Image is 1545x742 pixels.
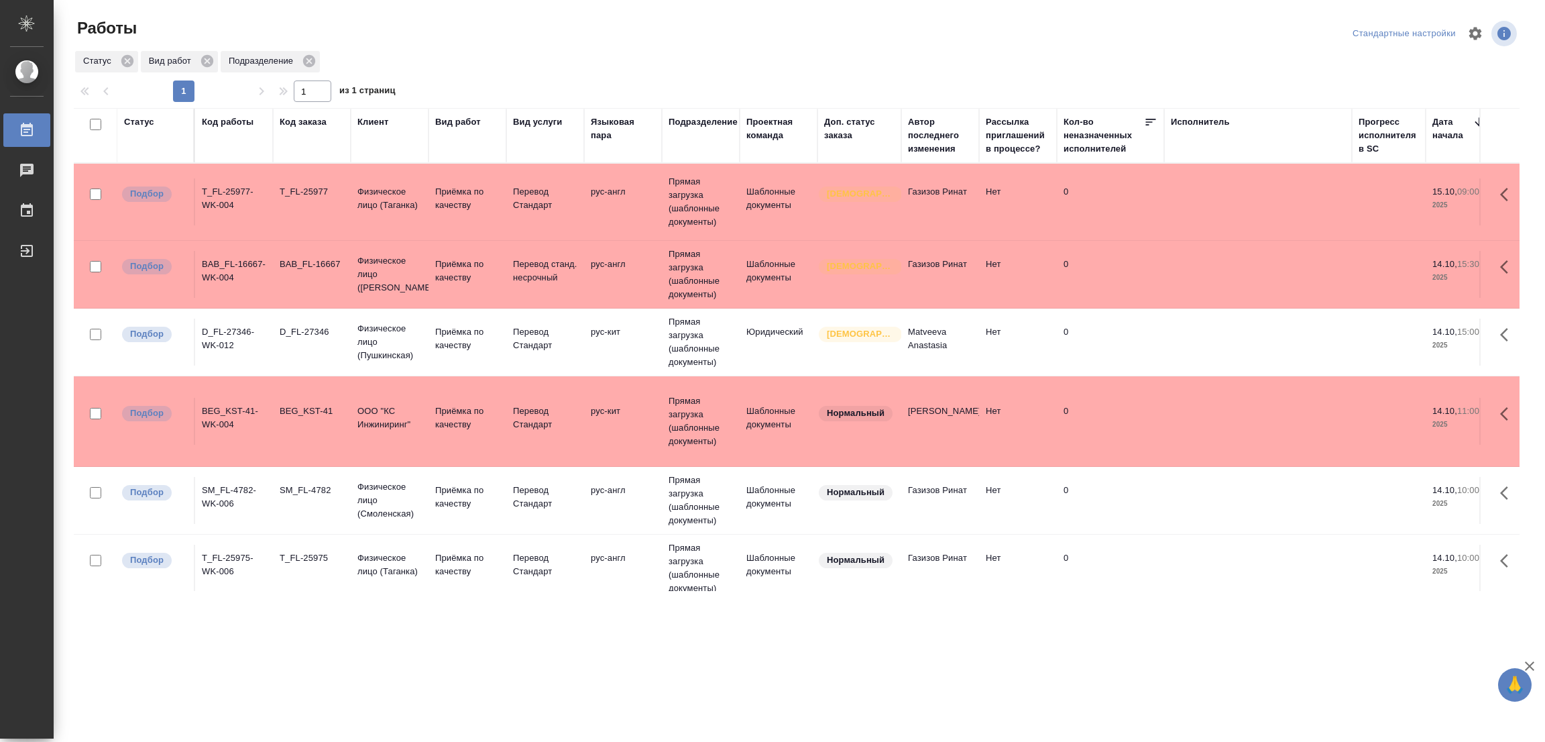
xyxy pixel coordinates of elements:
td: Газизов Ринат [901,178,979,225]
div: Автор последнего изменения [908,115,972,156]
div: Вид работ [141,51,218,72]
div: Код заказа [280,115,327,129]
button: Здесь прячутся важные кнопки [1492,545,1524,577]
td: Юридический [740,319,817,366]
p: Нормальный [827,553,884,567]
p: Перевод Стандарт [513,484,577,511]
p: Физическое лицо (Пушкинская) [357,322,422,362]
td: Прямая загрузка (шаблонные документы) [662,309,740,376]
td: BAB_FL-16667-WK-004 [195,251,273,298]
span: 🙏 [1503,671,1526,699]
div: Прогресс исполнителя в SC [1359,115,1419,156]
div: Можно подбирать исполнителей [121,405,187,423]
td: Нет [979,251,1057,298]
td: D_FL-27346-WK-012 [195,319,273,366]
td: 0 [1057,477,1164,524]
p: Подбор [130,260,164,273]
div: BAB_FL-16667 [280,258,344,271]
div: Клиент [357,115,388,129]
button: Здесь прячутся важные кнопки [1492,398,1524,430]
td: Шаблонные документы [740,398,817,445]
p: Перевод Стандарт [513,185,577,212]
p: 2025 [1432,497,1486,511]
td: рус-кит [584,319,662,366]
p: Подразделение [229,54,298,68]
span: Посмотреть информацию [1491,21,1520,46]
p: Приёмка по качеству [435,258,500,284]
p: Приёмка по качеству [435,551,500,578]
div: Рассылка приглашений в процессе? [986,115,1050,156]
div: Вид услуги [513,115,563,129]
td: 0 [1057,545,1164,592]
div: split button [1349,23,1459,44]
button: Здесь прячутся важные кнопки [1492,251,1524,283]
div: Кол-во неназначенных исполнителей [1064,115,1144,156]
td: Газизов Ринат [901,545,979,592]
td: рус-англ [584,251,662,298]
p: 14.10, [1432,327,1457,337]
p: Перевод станд. несрочный [513,258,577,284]
div: Статус [124,115,154,129]
p: 14.10, [1432,485,1457,495]
span: Работы [74,17,137,39]
span: из 1 страниц [339,83,396,102]
div: Можно подбирать исполнителей [121,484,187,502]
div: Можно подбирать исполнителей [121,185,187,203]
p: Нормальный [827,407,884,420]
p: [DEMOGRAPHIC_DATA] [827,187,894,201]
p: 15.10, [1432,187,1457,197]
td: 0 [1057,251,1164,298]
p: 14.10, [1432,553,1457,563]
div: T_FL-25977 [280,185,344,199]
p: 2025 [1432,418,1486,431]
td: 0 [1057,319,1164,366]
td: Нет [979,477,1057,524]
td: 0 [1057,398,1164,445]
p: 14.10, [1432,406,1457,416]
p: 10:00 [1457,553,1479,563]
td: Шаблонные документы [740,545,817,592]
td: Шаблонные документы [740,477,817,524]
td: Нет [979,545,1057,592]
td: рус-англ [584,545,662,592]
td: Прямая загрузка (шаблонные документы) [662,388,740,455]
div: Исполнитель [1171,115,1230,129]
p: Физическое лицо (Таганка) [357,185,422,212]
p: Подбор [130,327,164,341]
td: 0 [1057,178,1164,225]
p: Перевод Стандарт [513,551,577,578]
p: Перевод Стандарт [513,405,577,431]
div: Дата начала [1432,115,1473,142]
td: Прямая загрузка (шаблонные документы) [662,168,740,235]
p: Физическое лицо (Смоленская) [357,480,422,521]
td: T_FL-25975-WK-006 [195,545,273,592]
p: Нормальный [827,486,884,499]
p: Физическое лицо ([PERSON_NAME]) [357,254,422,295]
p: Вид работ [149,54,196,68]
div: Можно подбирать исполнителей [121,551,187,570]
p: [DEMOGRAPHIC_DATA] [827,260,894,273]
p: Подбор [130,553,164,567]
button: Здесь прячутся важные кнопки [1492,178,1524,211]
td: Шаблонные документы [740,178,817,225]
td: Газизов Ринат [901,477,979,524]
div: Языковая пара [591,115,655,142]
p: Приёмка по качеству [435,484,500,511]
div: Можно подбирать исполнителей [121,258,187,276]
p: Статус [83,54,116,68]
button: Здесь прячутся важные кнопки [1492,319,1524,351]
td: BEG_KST-41-WK-004 [195,398,273,445]
p: Приёмка по качеству [435,325,500,352]
td: SM_FL-4782-WK-006 [195,477,273,524]
td: рус-англ [584,477,662,524]
div: Статус [75,51,138,72]
p: Перевод Стандарт [513,325,577,352]
span: Настроить таблицу [1459,17,1491,50]
p: 2025 [1432,199,1486,212]
td: Нет [979,319,1057,366]
td: Нет [979,178,1057,225]
td: Газизов Ринат [901,251,979,298]
p: Подбор [130,486,164,499]
div: D_FL-27346 [280,325,344,339]
div: BEG_KST-41 [280,405,344,418]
